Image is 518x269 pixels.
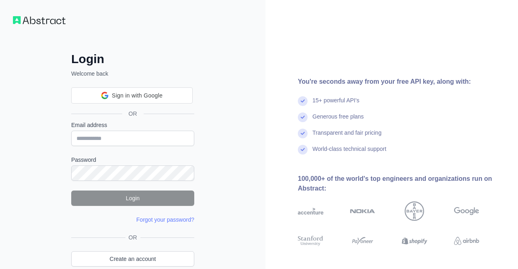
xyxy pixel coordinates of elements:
[136,216,194,223] a: Forgot your password?
[350,201,376,221] img: nokia
[454,235,480,247] img: airbnb
[298,235,323,247] img: stanford university
[125,233,140,241] span: OR
[312,96,359,112] div: 15+ powerful API's
[402,235,427,247] img: shopify
[312,129,382,145] div: Transparent and fair pricing
[405,201,424,221] img: bayer
[312,112,364,129] div: Generous free plans
[13,16,66,24] img: Workflow
[71,52,194,66] h2: Login
[71,191,194,206] button: Login
[298,112,308,122] img: check mark
[312,145,386,161] div: World-class technical support
[71,251,194,267] a: Create an account
[298,77,505,87] div: You're seconds away from your free API key, along with:
[454,201,480,221] img: google
[71,156,194,164] label: Password
[298,145,308,155] img: check mark
[71,121,194,129] label: Email address
[298,129,308,138] img: check mark
[112,91,162,100] span: Sign in with Google
[298,96,308,106] img: check mark
[298,201,323,221] img: accenture
[71,87,193,104] div: Sign in with Google
[298,174,505,193] div: 100,000+ of the world's top engineers and organizations run on Abstract:
[122,110,144,118] span: OR
[71,70,194,78] p: Welcome back
[350,235,376,247] img: payoneer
